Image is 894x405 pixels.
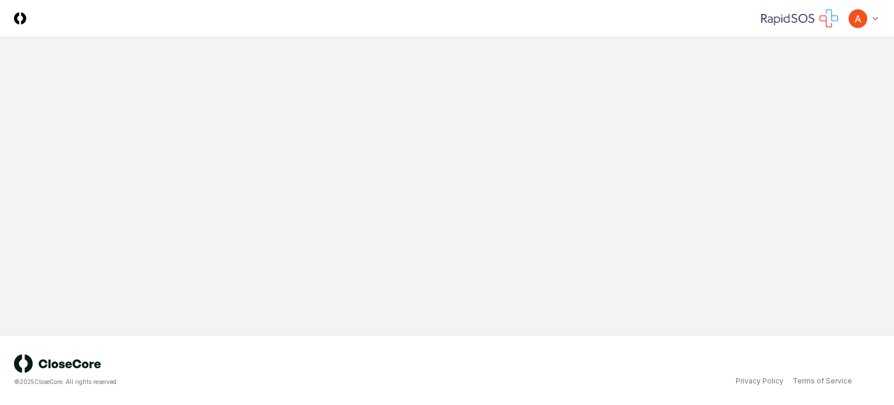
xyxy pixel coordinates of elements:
[849,9,867,28] img: ACg8ocK3mdmu6YYpaRl40uhUUGu9oxSxFSb1vbjsnEih2JuwAH1PGA=s96-c
[761,9,838,28] img: RapidSOS logo
[14,12,26,24] img: Logo
[793,376,852,386] a: Terms of Service
[14,354,101,373] img: logo
[736,376,783,386] a: Privacy Policy
[14,378,447,386] div: © 2025 CloseCore. All rights reserved.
